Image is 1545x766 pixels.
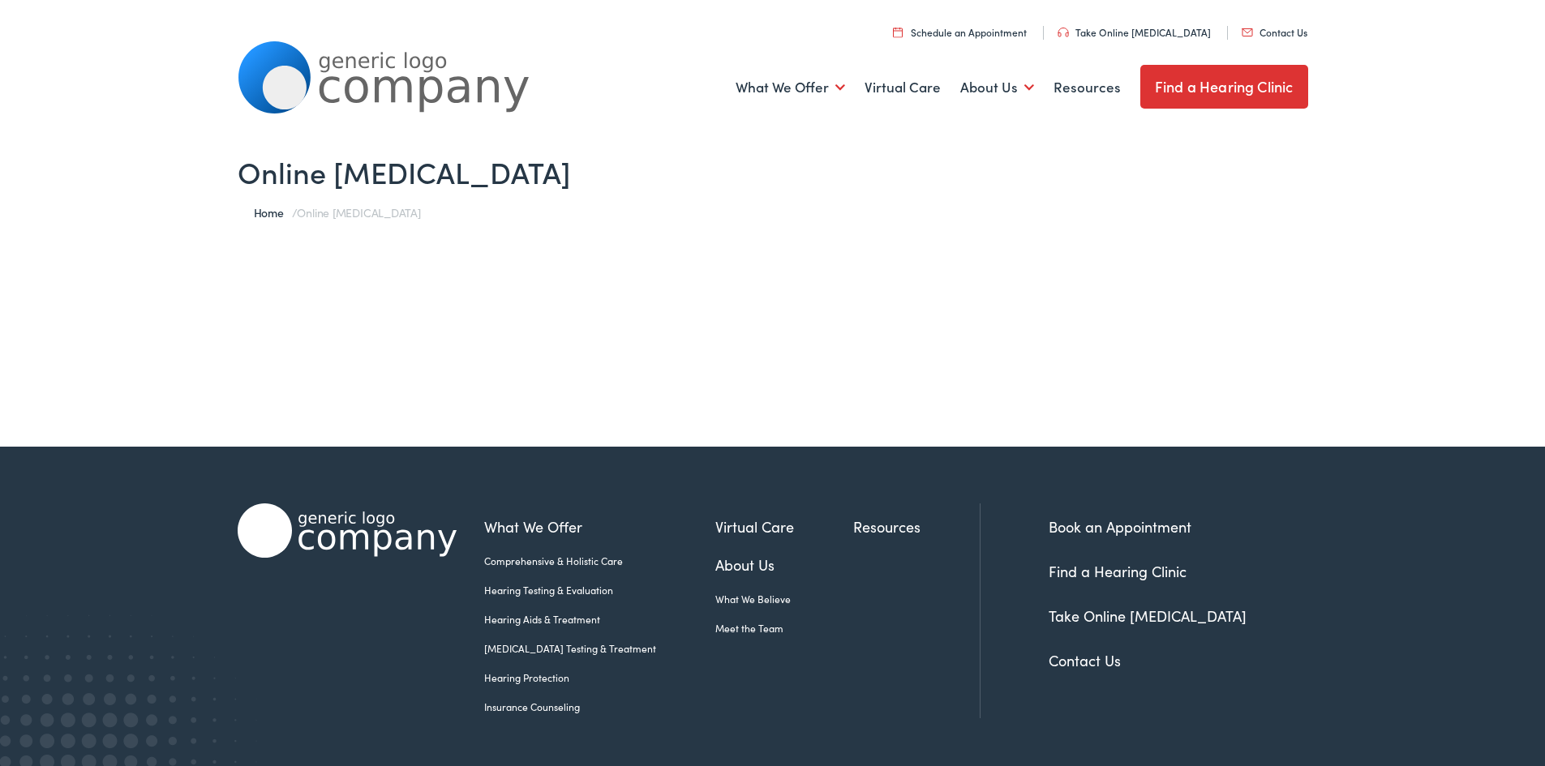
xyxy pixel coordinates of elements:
[238,154,1308,189] h1: Online [MEDICAL_DATA]
[484,670,715,685] a: Hearing Protection
[484,583,715,597] a: Hearing Testing & Evaluation
[484,612,715,627] a: Hearing Aids & Treatment
[1058,28,1069,37] img: utility icon
[254,204,292,220] a: Home
[715,516,853,537] a: Virtual Care
[484,641,715,656] a: [MEDICAL_DATA] Testing & Treatment
[1242,25,1307,39] a: Contact Us
[254,204,421,220] span: /
[1242,28,1253,36] img: utility icon
[1140,65,1308,109] a: Find a Hearing Clinic
[865,58,941,118] a: Virtual Care
[853,516,980,537] a: Resources
[736,58,845,118] a: What We Offer
[1054,58,1121,118] a: Resources
[484,516,715,537] a: What We Offer
[715,592,853,606] a: What We Believe
[1049,650,1121,670] a: Contact Us
[960,58,1034,118] a: About Us
[1058,25,1211,39] a: Take Online [MEDICAL_DATA]
[297,204,420,220] span: Online [MEDICAL_DATA]
[893,27,903,37] img: utility icon
[238,503,457,558] img: Alpaca Audiology
[893,25,1027,39] a: Schedule an Appointment
[484,554,715,568] a: Comprehensive & Holistic Care
[715,621,853,635] a: Meet the Team
[1049,606,1247,626] a: Take Online [MEDICAL_DATA]
[484,700,715,714] a: Insurance Counseling
[1049,516,1191,537] a: Book an Appointment
[715,554,853,576] a: About Us
[1049,561,1187,581] a: Find a Hearing Clinic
